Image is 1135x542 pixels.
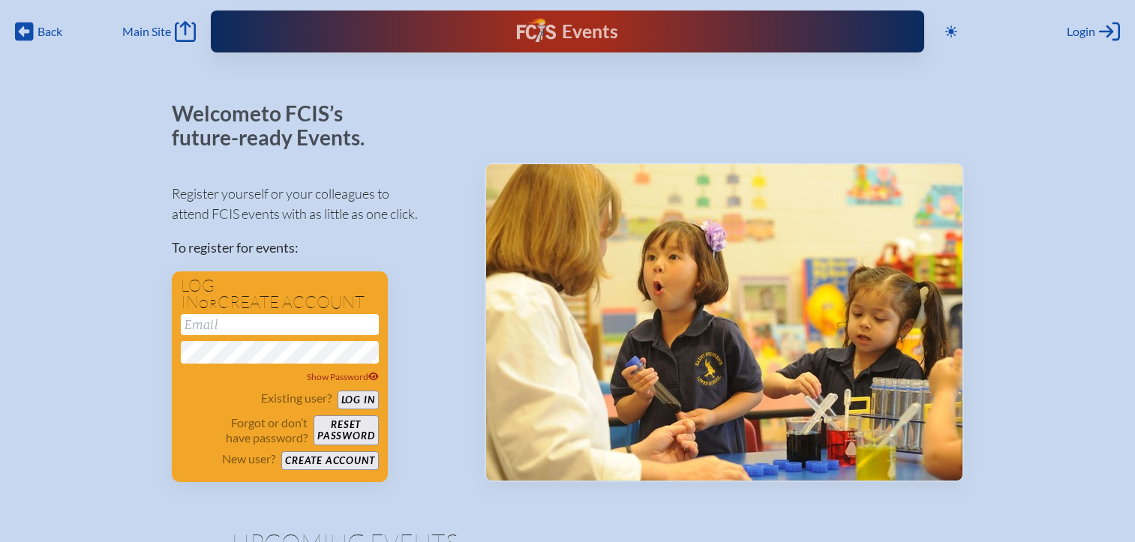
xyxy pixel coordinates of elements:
[307,371,379,382] span: Show Password
[413,18,722,45] div: FCIS Events — Future ready
[181,314,379,335] input: Email
[222,451,275,466] p: New user?
[1067,24,1095,39] span: Login
[181,415,308,445] p: Forgot or don’t have password?
[281,451,378,470] button: Create account
[486,164,962,481] img: Events
[261,391,332,406] p: Existing user?
[314,415,378,445] button: Resetpassword
[338,391,379,409] button: Log in
[122,21,196,42] a: Main Site
[199,296,218,311] span: or
[172,238,461,258] p: To register for events:
[122,24,171,39] span: Main Site
[172,102,382,149] p: Welcome to FCIS’s future-ready Events.
[181,277,379,311] h1: Log in create account
[172,184,461,224] p: Register yourself or your colleagues to attend FCIS events with as little as one click.
[38,24,62,39] span: Back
